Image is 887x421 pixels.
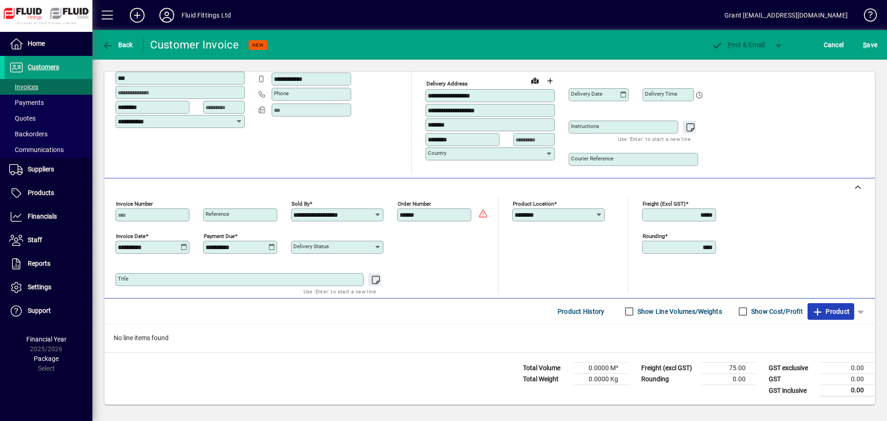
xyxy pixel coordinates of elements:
span: Product History [558,304,605,319]
mat-label: Reference [206,211,229,217]
mat-label: Freight (excl GST) [643,201,686,207]
span: Financials [28,213,57,220]
mat-hint: Use 'Enter' to start a new line [304,286,376,297]
td: 75.00 [701,363,757,374]
mat-label: Sold by [292,201,310,207]
td: GST [764,374,820,385]
td: Rounding [637,374,701,385]
a: Backorders [5,126,92,142]
app-page-header-button: Back [92,37,143,53]
a: Settings [5,276,92,299]
mat-label: Courier Reference [571,155,614,162]
td: Total Weight [518,374,574,385]
a: Financials [5,205,92,228]
span: Invoices [9,83,38,91]
span: Reports [28,260,50,267]
span: ave [863,37,877,52]
button: Cancel [821,37,846,53]
a: Home [5,32,92,55]
td: 0.0000 Kg [574,374,629,385]
button: Save [861,37,880,53]
span: Payments [9,99,44,106]
span: P [728,41,732,49]
a: Quotes [5,110,92,126]
span: Backorders [9,130,48,138]
a: Invoices [5,79,92,95]
span: Customers [28,63,59,71]
td: 0.00 [820,385,875,397]
mat-label: Phone [274,90,289,97]
mat-label: Invoice number [116,201,153,207]
mat-label: Title [118,275,128,282]
a: Products [5,182,92,205]
mat-label: Rounding [643,233,665,239]
a: Support [5,299,92,323]
span: Product [812,304,850,319]
span: Package [34,355,59,362]
span: Cancel [824,37,844,52]
mat-label: Delivery date [571,91,602,97]
button: Back [100,37,135,53]
label: Show Line Volumes/Weights [636,307,722,316]
button: Profile [152,7,182,24]
td: Total Volume [518,363,574,374]
span: Home [28,40,45,47]
span: Settings [28,283,51,291]
button: Post & Email [707,37,770,53]
div: Grant [EMAIL_ADDRESS][DOMAIN_NAME] [724,8,848,23]
div: Customer Invoice [150,37,239,52]
mat-label: Delivery time [645,91,677,97]
label: Show Cost/Profit [749,307,803,316]
mat-label: Order number [398,201,431,207]
td: Freight (excl GST) [637,363,701,374]
span: Suppliers [28,165,54,173]
div: Fluid Fittings Ltd [182,8,231,23]
a: Suppliers [5,158,92,181]
a: Knowledge Base [857,2,875,32]
mat-label: Delivery status [293,243,329,250]
span: Products [28,189,54,196]
td: GST exclusive [764,363,820,374]
mat-label: Instructions [571,123,599,129]
span: Quotes [9,115,36,122]
button: Product [808,303,854,320]
div: No line items found [104,324,875,352]
td: 0.00 [820,374,875,385]
span: NEW [252,42,264,48]
span: Financial Year [26,336,67,343]
span: S [863,41,867,49]
td: 0.0000 M³ [574,363,629,374]
a: View on map [528,73,542,88]
span: Support [28,307,51,314]
mat-hint: Use 'Enter' to start a new line [618,134,691,144]
button: Product History [554,303,608,320]
td: GST inclusive [764,385,820,397]
mat-label: Invoice date [116,233,146,239]
td: 0.00 [820,363,875,374]
mat-label: Product location [513,201,554,207]
td: 0.00 [701,374,757,385]
a: Staff [5,229,92,252]
mat-label: Country [428,150,446,156]
span: Staff [28,236,42,244]
span: ost & Email [711,41,765,49]
mat-label: Payment due [204,233,235,239]
a: Payments [5,95,92,110]
span: Back [102,41,133,49]
span: Communications [9,146,64,153]
a: Reports [5,252,92,275]
button: Add [122,7,152,24]
a: Communications [5,142,92,158]
button: Choose address [542,73,557,88]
